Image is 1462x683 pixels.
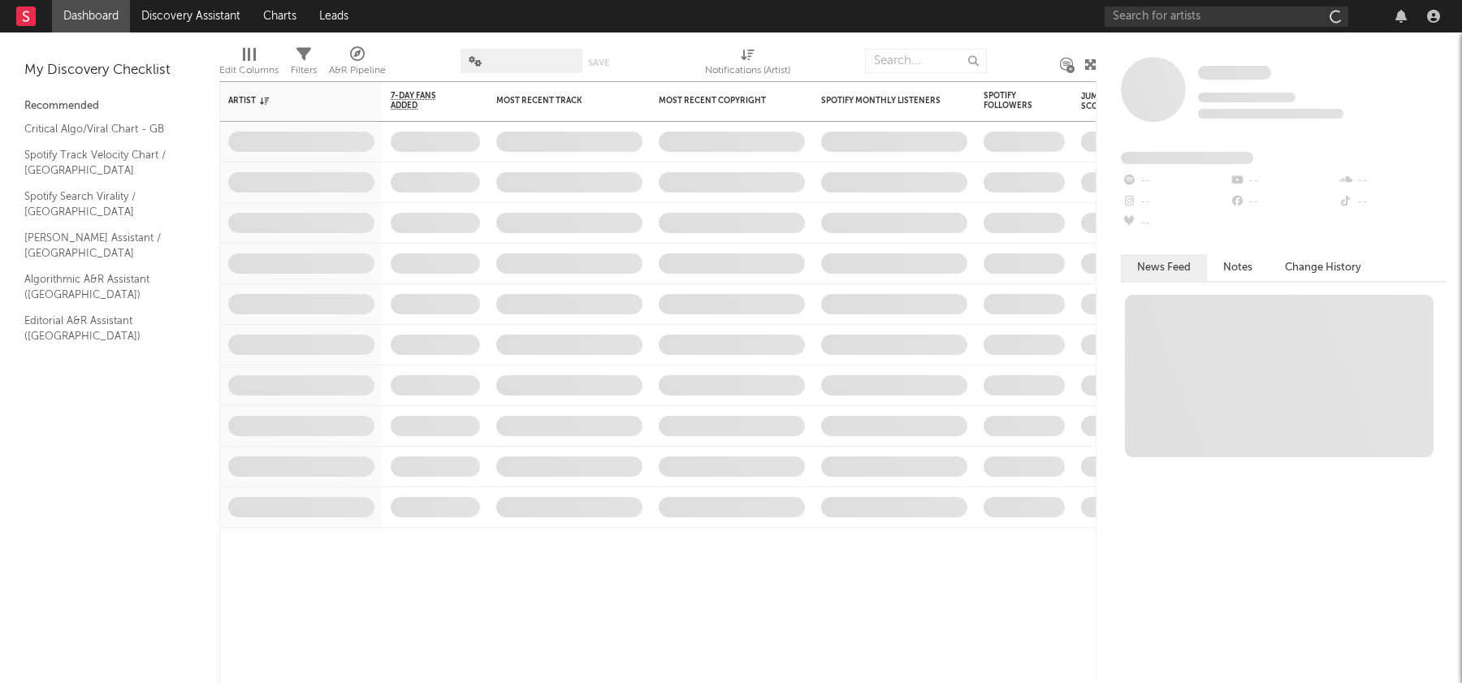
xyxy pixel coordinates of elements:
[1198,66,1271,80] span: Some Artist
[329,41,386,88] div: A&R Pipeline
[24,97,195,116] div: Recommended
[984,91,1040,110] div: Spotify Followers
[329,61,386,80] div: A&R Pipeline
[1338,192,1446,213] div: --
[865,49,987,73] input: Search...
[705,41,790,88] div: Notifications (Artist)
[659,96,781,106] div: Most Recent Copyright
[821,96,943,106] div: Spotify Monthly Listeners
[1207,254,1269,281] button: Notes
[1198,109,1343,119] span: 0 fans last week
[1121,171,1229,192] div: --
[496,96,618,106] div: Most Recent Track
[1121,213,1229,234] div: --
[1081,92,1122,111] div: Jump Score
[228,96,350,106] div: Artist
[291,41,317,88] div: Filters
[24,146,179,179] a: Spotify Track Velocity Chart / [GEOGRAPHIC_DATA]
[1121,152,1253,164] span: Fans Added by Platform
[1269,254,1378,281] button: Change History
[24,229,179,262] a: [PERSON_NAME] Assistant / [GEOGRAPHIC_DATA]
[1198,65,1271,81] a: Some Artist
[219,61,279,80] div: Edit Columns
[24,61,195,80] div: My Discovery Checklist
[24,312,179,345] a: Editorial A&R Assistant ([GEOGRAPHIC_DATA])
[1338,171,1446,192] div: --
[1198,93,1295,102] span: Tracking Since: [DATE]
[219,41,279,88] div: Edit Columns
[24,188,179,221] a: Spotify Search Virality / [GEOGRAPHIC_DATA]
[1121,192,1229,213] div: --
[1229,171,1337,192] div: --
[291,61,317,80] div: Filters
[1121,254,1207,281] button: News Feed
[24,120,179,138] a: Critical Algo/Viral Chart - GB
[1229,192,1337,213] div: --
[24,270,179,304] a: Algorithmic A&R Assistant ([GEOGRAPHIC_DATA])
[391,91,456,110] span: 7-Day Fans Added
[588,58,609,67] button: Save
[1105,6,1348,27] input: Search for artists
[705,61,790,80] div: Notifications (Artist)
